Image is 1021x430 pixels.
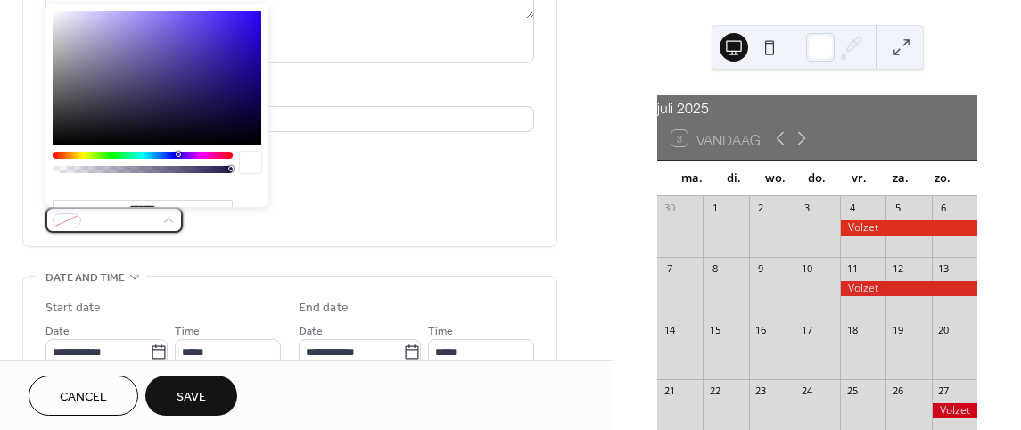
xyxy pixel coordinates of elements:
div: do. [796,161,838,196]
div: 19 [891,323,904,336]
div: 21 [663,385,676,398]
div: End date [299,299,349,318]
div: 5 [891,202,904,215]
div: di. [713,161,755,196]
div: 27 [937,385,951,398]
div: 2 [754,202,768,215]
div: 13 [937,262,951,276]
span: Time [428,322,453,341]
div: 1 [708,202,721,215]
div: za. [880,161,922,196]
div: 3 [800,202,813,215]
div: 15 [708,323,721,336]
button: Cancel [29,376,138,416]
span: Save [177,388,206,407]
div: Start date [45,299,101,318]
span: Date and time [45,269,125,287]
div: 24 [800,385,813,398]
div: Volzet [840,220,977,236]
div: juli 2025 [657,95,977,117]
div: 18 [845,323,859,336]
span: Date [45,322,70,341]
div: 30 [663,202,676,215]
div: 16 [754,323,768,336]
div: 8 [708,262,721,276]
div: ma. [671,161,713,196]
div: 11 [845,262,859,276]
div: 12 [891,262,904,276]
div: 25 [845,385,859,398]
div: 22 [708,385,721,398]
div: Volzet [840,281,977,296]
div: 17 [800,323,813,336]
div: 23 [754,385,768,398]
div: 9 [754,262,768,276]
div: zo. [921,161,963,196]
div: 10 [800,262,813,276]
div: 20 [937,323,951,336]
div: 14 [663,323,676,336]
div: Volzet [932,403,977,418]
span: Time [175,322,200,341]
button: Save [145,376,237,416]
span: Date [299,322,323,341]
div: 26 [891,385,904,398]
div: wo. [754,161,796,196]
div: 7 [663,262,676,276]
div: 6 [937,202,951,215]
div: 4 [845,202,859,215]
div: Location [45,85,531,103]
div: vr. [838,161,880,196]
span: Cancel [60,388,107,407]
